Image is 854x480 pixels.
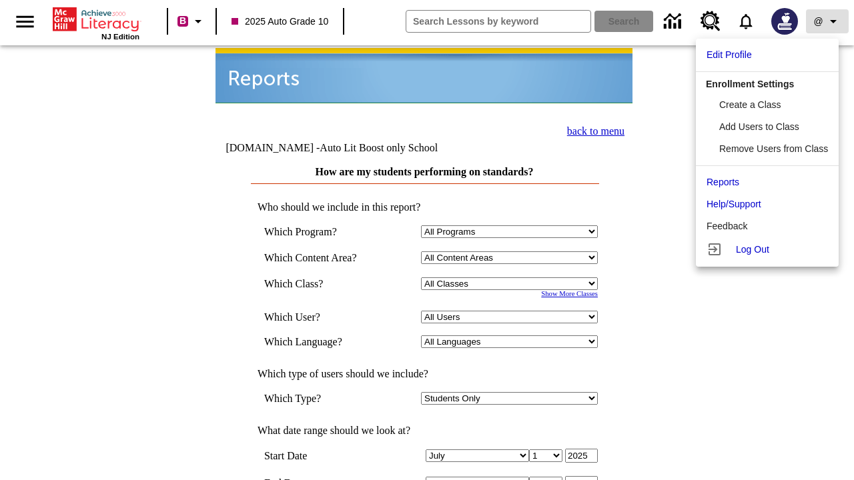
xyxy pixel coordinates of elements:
span: Edit Profile [707,49,752,60]
span: Remove Users from Class [719,143,828,154]
span: Add Users to Class [719,121,799,132]
span: Reports [707,177,739,187]
span: Create a Class [719,99,781,110]
span: Feedback [707,221,747,231]
span: Enrollment Settings [706,79,794,89]
span: Help/Support [707,199,761,209]
span: Log Out [736,244,769,255]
